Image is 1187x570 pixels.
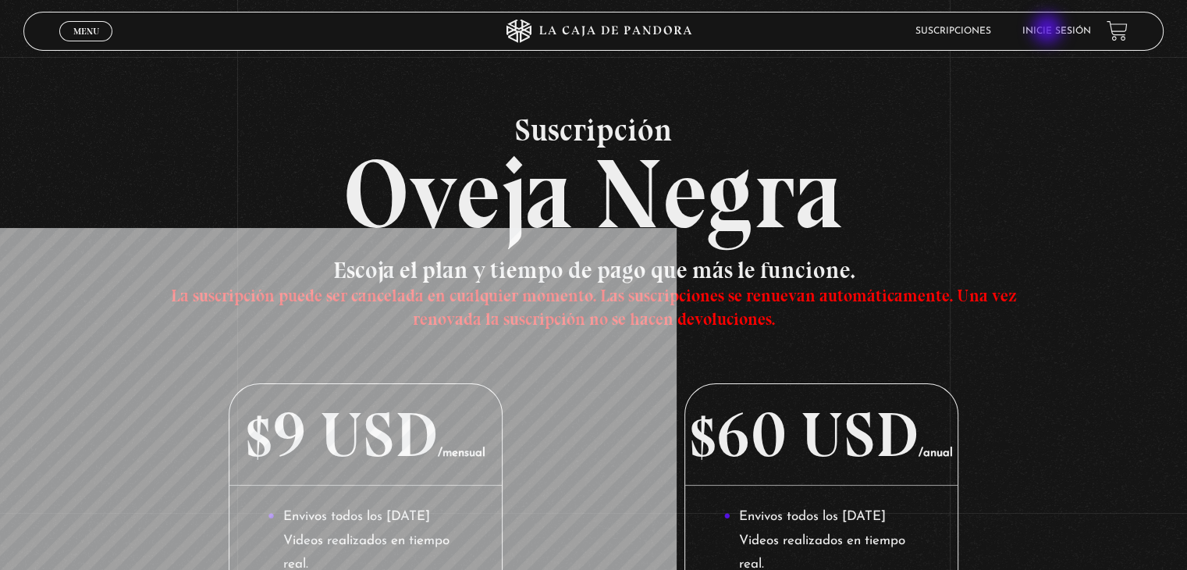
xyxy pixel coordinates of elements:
span: La suscripción puede ser cancelada en cualquier momento. Las suscripciones se renuevan automática... [170,285,1016,330]
a: Suscripciones [915,27,991,36]
span: /mensual [438,447,485,459]
h3: Escoja el plan y tiempo de pago que más le funcione. [137,258,1049,329]
p: $9 USD [229,384,501,486]
a: Inicie sesión [1022,27,1091,36]
p: $60 USD [685,384,957,486]
a: View your shopping cart [1107,20,1128,41]
span: Cerrar [68,39,105,50]
h2: Oveja Negra [23,114,1163,243]
span: Menu [73,27,99,36]
span: Suscripción [23,114,1163,145]
span: /anual [919,447,953,459]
